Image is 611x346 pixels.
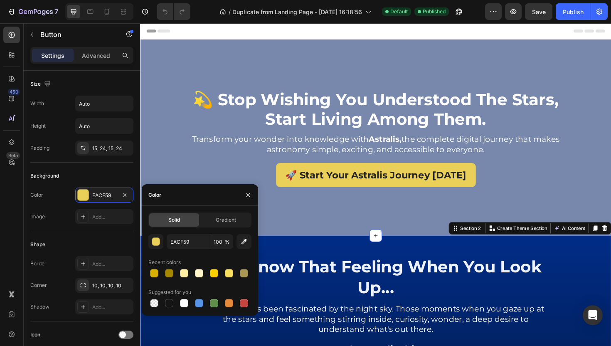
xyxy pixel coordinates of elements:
p: Settings [41,51,64,60]
div: Height [30,122,46,130]
div: Beta [6,152,20,159]
div: Color [30,191,43,199]
input: Auto [76,119,133,133]
div: Add... [92,213,131,221]
span: Solid [168,216,180,224]
div: Icon [30,331,40,339]
div: Undo/Redo [157,3,190,20]
input: Auto [76,96,133,111]
span: Gradient [216,216,236,224]
div: Corner [30,282,47,289]
p: Advanced [82,51,110,60]
button: 7 [3,3,62,20]
div: Suggested for you [148,289,191,296]
button: Save [525,3,552,20]
div: Shadow [30,303,49,311]
div: Shape [30,241,45,248]
div: Size [30,79,52,90]
p: Create Theme Section [378,213,431,221]
div: Publish [563,7,584,16]
span: Save [532,8,546,15]
div: 450 [8,89,20,95]
span: Published [423,8,446,15]
div: Color [148,191,161,199]
p: 7 [54,7,58,17]
button: AI Content [436,212,473,222]
div: Padding [30,144,49,152]
div: EACF59 [92,192,116,199]
div: Background [30,172,59,180]
div: 10, 10, 10, 10 [92,282,131,289]
div: Border [30,260,47,267]
strong: Astralis, [242,118,277,128]
span: / [229,7,231,16]
p: Button [40,30,111,40]
div: Image [30,213,45,220]
div: Section 2 [337,213,362,221]
div: Width [30,100,44,107]
a: 🚀 Start Your Astralis Journey [DATE] [144,148,355,173]
input: Eg: FFFFFF [167,234,210,249]
button: Publish [556,3,591,20]
span: Duplicate from Landing Page - [DATE] 16:18:56 [232,7,362,16]
div: Recent colors [148,259,181,266]
span: % [225,238,230,246]
iframe: Design area [140,23,611,346]
div: Add... [92,260,131,268]
div: Open Intercom Messenger [583,305,603,325]
div: 15, 24, 15, 24 [92,145,131,152]
span: Default [390,8,408,15]
p: 🚀 Start Your Astralis Journey [DATE] [154,154,345,167]
h2: you know that feeling when you look up... [62,246,436,292]
p: You've always been fascinated by the night sky. Those moments when you gaze up at the stars and f... [63,297,436,329]
div: Add... [92,304,131,311]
